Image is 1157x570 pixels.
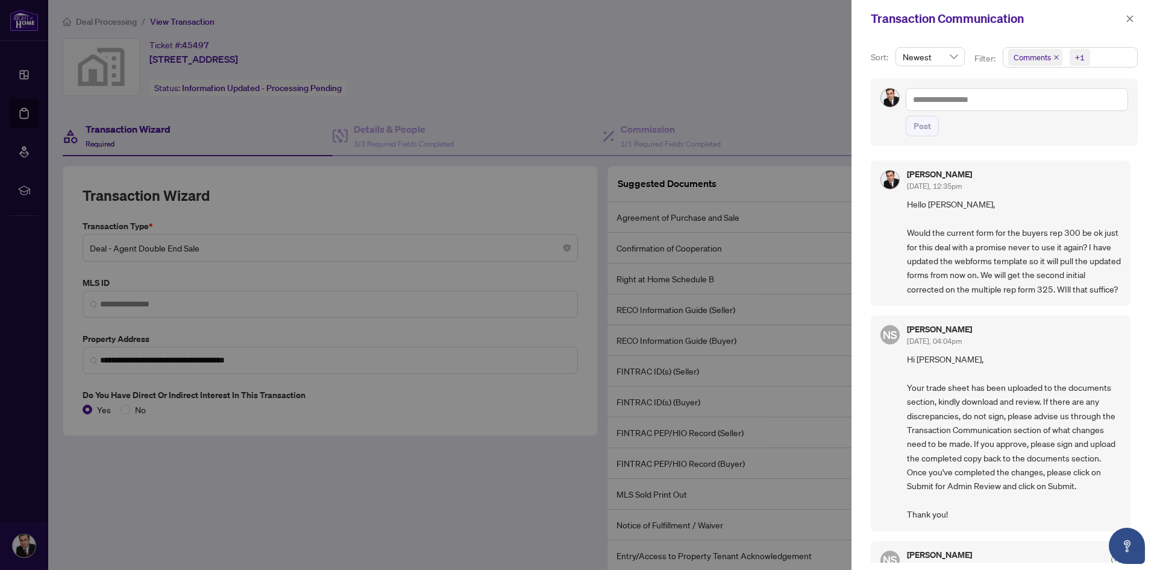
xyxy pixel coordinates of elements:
[883,551,897,568] span: NS
[871,51,891,64] p: Sort:
[881,171,899,189] img: Profile Icon
[1014,51,1051,63] span: Comments
[903,48,958,66] span: Newest
[1053,54,1059,60] span: close
[906,116,939,136] button: Post
[907,182,962,191] span: [DATE], 12:35pm
[907,170,972,179] h5: [PERSON_NAME]
[1075,51,1085,63] div: +1
[883,326,897,343] span: NS
[907,197,1121,296] span: Hello [PERSON_NAME], Would the current form for the buyers rep 300 be ok just for this deal with ...
[907,337,962,346] span: [DATE], 04:04pm
[871,10,1122,28] div: Transaction Communication
[1008,49,1062,66] span: Comments
[907,352,1121,522] span: Hi [PERSON_NAME], Your trade sheet has been uploaded to the documents section, kindly download an...
[907,551,972,559] h5: [PERSON_NAME]
[907,325,972,334] h5: [PERSON_NAME]
[974,52,997,65] p: Filter:
[1109,528,1145,564] button: Open asap
[1126,14,1134,23] span: close
[1111,555,1121,565] span: check-circle
[881,89,899,107] img: Profile Icon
